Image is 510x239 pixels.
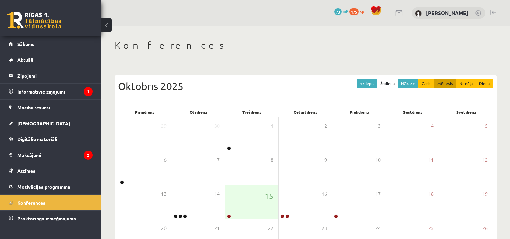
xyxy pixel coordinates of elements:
span: 13 [161,190,167,198]
a: Maksājumi2 [9,147,93,163]
span: Aktuāli [17,57,33,63]
a: Konferences [9,195,93,210]
legend: Ziņojumi [17,68,93,83]
div: Svētdiena [440,107,493,117]
span: xp [360,8,364,14]
a: [DEMOGRAPHIC_DATA] [9,115,93,131]
a: Atzīmes [9,163,93,179]
span: 12 [482,156,488,164]
span: 11 [428,156,434,164]
span: 30 [214,122,220,130]
span: 25 [428,224,434,232]
span: 175 [349,8,359,15]
span: Digitālie materiāli [17,136,57,142]
a: Proktoringa izmēģinājums [9,211,93,226]
a: Informatīvie ziņojumi1 [9,84,93,99]
span: 73 [334,8,342,15]
button: << Iepr. [357,79,377,88]
a: Aktuāli [9,52,93,68]
legend: Informatīvie ziņojumi [17,84,93,99]
div: Trešdiena [225,107,279,117]
span: Sākums [17,41,34,47]
span: 19 [482,190,488,198]
span: mP [343,8,348,14]
div: Oktobris 2025 [118,79,493,94]
a: Digitālie materiāli [9,131,93,147]
i: 1 [84,87,93,96]
button: Diena [476,79,493,88]
a: Sākums [9,36,93,52]
span: 18 [428,190,434,198]
span: 16 [322,190,327,198]
a: 175 xp [349,8,367,14]
span: 4 [431,122,434,130]
span: 1 [271,122,273,130]
span: 20 [161,224,167,232]
button: Šodiena [377,79,398,88]
span: 17 [375,190,381,198]
div: Sestdiena [386,107,440,117]
span: Konferences [17,200,46,206]
span: 9 [324,156,327,164]
a: 73 mP [334,8,348,14]
div: Ceturtdiena [279,107,332,117]
a: Motivācijas programma [9,179,93,194]
i: 2 [84,151,93,160]
span: 15 [265,190,273,202]
h1: Konferences [115,39,497,51]
button: Gads [418,79,434,88]
span: 22 [268,224,273,232]
button: Mēnesis [434,79,456,88]
span: Atzīmes [17,168,35,174]
span: [DEMOGRAPHIC_DATA] [17,120,70,126]
legend: Maksājumi [17,147,93,163]
span: 23 [322,224,327,232]
a: Rīgas 1. Tālmācības vidusskola [7,12,61,29]
span: 21 [214,224,220,232]
span: 5 [485,122,488,130]
span: 10 [375,156,381,164]
span: 14 [214,190,220,198]
span: 8 [271,156,273,164]
span: Mācību resursi [17,104,50,110]
span: 7 [217,156,220,164]
span: 6 [164,156,167,164]
button: Nedēļa [456,79,476,88]
button: Nāk. >> [398,79,418,88]
span: Proktoringa izmēģinājums [17,215,76,221]
span: 24 [375,224,381,232]
div: Piekdiena [332,107,386,117]
span: 2 [324,122,327,130]
div: Otrdiena [172,107,225,117]
span: Motivācijas programma [17,184,70,190]
a: Mācību resursi [9,100,93,115]
a: [PERSON_NAME] [426,9,468,16]
div: Pirmdiena [118,107,172,117]
span: 29 [161,122,167,130]
a: Ziņojumi [9,68,93,83]
img: Viktorija Raciņa [415,10,422,17]
span: 26 [482,224,488,232]
span: 3 [378,122,381,130]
